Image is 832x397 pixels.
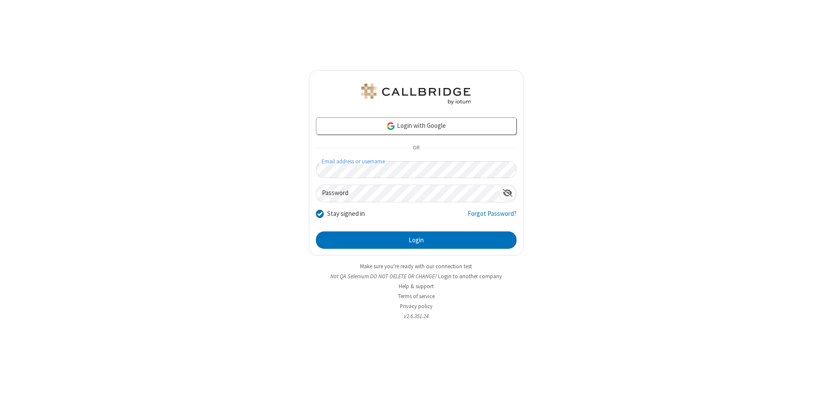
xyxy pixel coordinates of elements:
label: Stay signed in [327,209,365,219]
li: v2.6.351.24 [309,312,523,320]
a: Help & support [399,283,434,290]
a: Login with Google [316,117,517,135]
input: Email address or username [316,161,517,178]
a: Terms of service [398,293,435,300]
button: Login [316,231,517,249]
button: Login to another company [438,272,502,280]
a: Privacy policy [400,303,432,310]
img: QA Selenium DO NOT DELETE OR CHANGE [360,84,472,104]
a: Forgot Password? [468,209,517,225]
a: Make sure you're ready with our connection test [360,263,472,270]
iframe: Chat [810,374,825,391]
span: OR [409,142,423,154]
li: Not QA Selenium DO NOT DELETE OR CHANGE? [309,272,523,280]
img: google-icon.png [386,121,396,131]
div: Show password [499,185,516,201]
input: Password [316,185,499,202]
